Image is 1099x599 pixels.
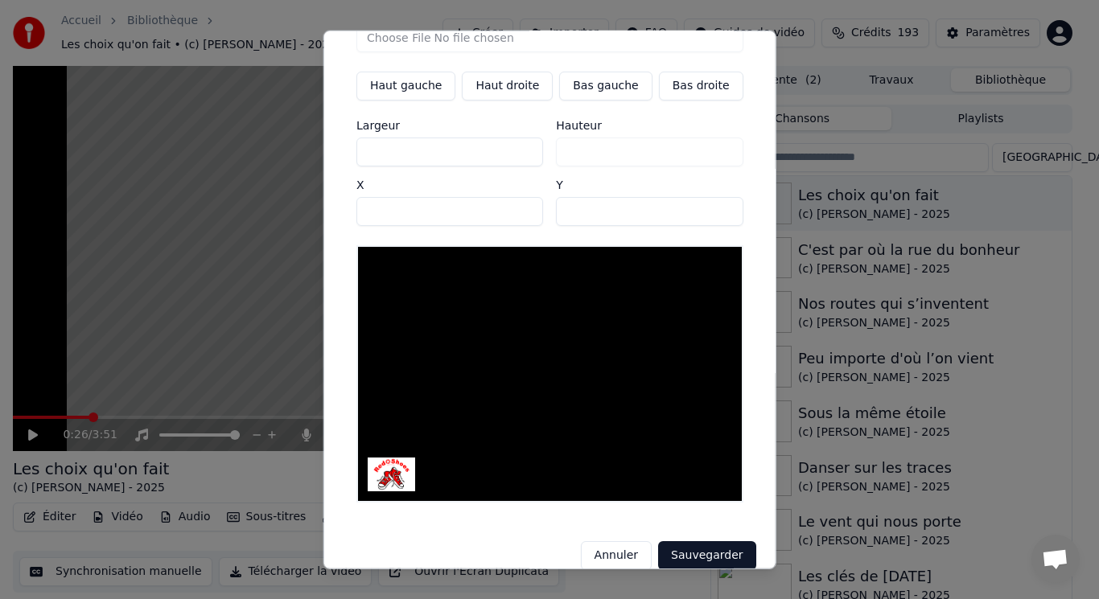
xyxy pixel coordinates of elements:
[556,178,743,190] label: Y
[556,119,743,130] label: Hauteur
[368,457,415,491] img: Logo
[658,541,755,570] button: Sauvegarder
[580,541,651,570] button: Annuler
[356,178,543,190] label: X
[356,71,455,100] button: Haut gauche
[559,71,652,100] button: Bas gauche
[658,71,743,100] button: Bas droite
[356,119,543,130] label: Largeur
[462,71,553,100] button: Haut droite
